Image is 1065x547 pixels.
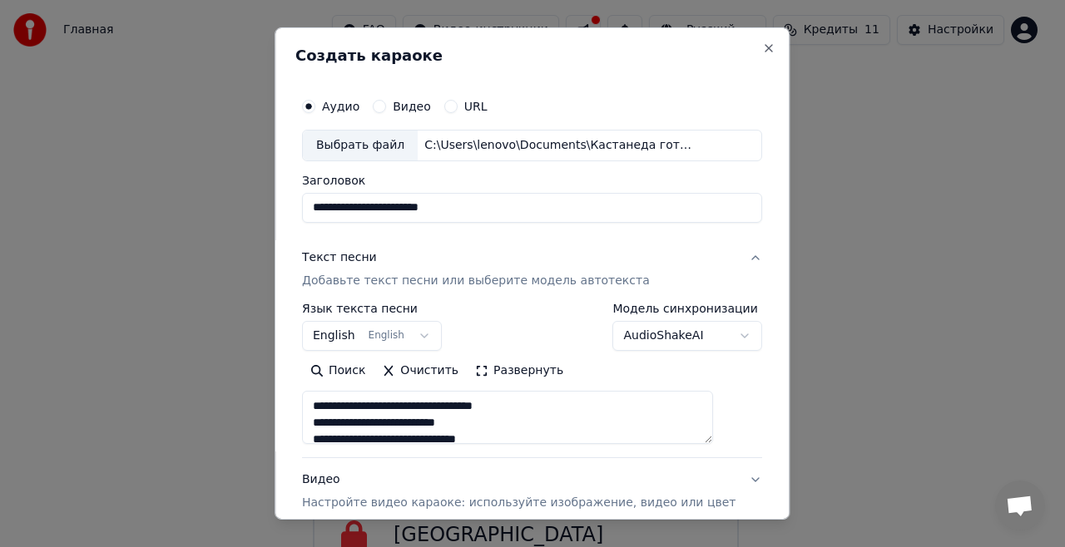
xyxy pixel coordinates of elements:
div: Текст песниДобавьте текст песни или выберите модель автотекста [302,303,762,457]
button: Текст песниДобавьте текст песни или выберите модель автотекста [302,236,762,303]
p: Настройте видео караоке: используйте изображение, видео или цвет [302,495,736,511]
label: Заголовок [302,175,762,186]
div: Текст песни [302,249,377,266]
button: Развернуть [467,357,572,384]
label: Видео [393,101,431,112]
label: Аудио [322,101,359,112]
h2: Создать караоке [295,48,769,63]
label: Язык текста песни [302,303,442,314]
label: URL [464,101,488,112]
p: Добавьте текст песни или выберите модель автотекста [302,273,650,289]
div: Видео [302,471,736,511]
div: C:\Users\lenovo\Documents\Кастанеда готовые\02 Отдельная реальность, .mp3 [418,137,701,154]
button: Поиск [302,357,374,384]
button: Очистить [374,357,468,384]
button: ВидеоНастройте видео караоке: используйте изображение, видео или цвет [302,458,762,525]
label: Модель синхронизации [613,303,763,314]
div: Выбрать файл [303,131,418,160]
